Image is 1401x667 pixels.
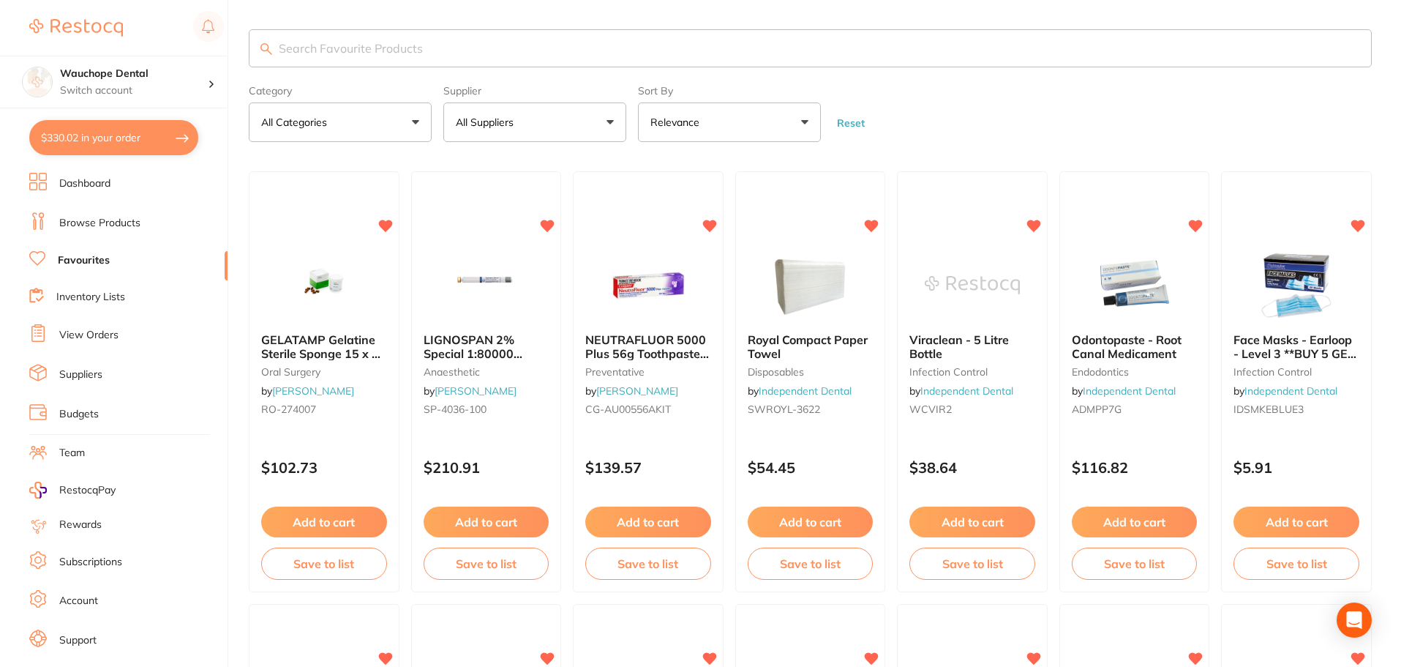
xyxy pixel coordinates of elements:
button: Add to cart [909,507,1035,537]
img: GELATAMP Gelatine Sterile Sponge 15 x 7 x 7mm Tub of 50 [277,248,372,321]
button: Save to list [424,548,549,580]
button: Add to cart [748,507,874,537]
span: WCVIR2 [909,403,952,416]
small: endodontics [1072,366,1198,378]
button: Save to list [1072,548,1198,580]
img: NEUTRAFLUOR 5000 Plus 56g Toothpaste Box 12 with Labels [601,248,696,321]
a: Subscriptions [59,555,122,570]
img: Royal Compact Paper Towel [762,248,857,321]
b: GELATAMP Gelatine Sterile Sponge 15 x 7 x 7mm Tub of 50 [261,333,387,360]
span: by [261,384,354,398]
button: Save to list [585,548,711,580]
span: LIGNOSPAN 2% Special 1:80000 [MEDICAL_DATA] 2.2ml 2xBox 50 [424,332,524,387]
span: GELATAMP Gelatine Sterile Sponge 15 x 7 x 7mm Tub of 50 [261,332,380,374]
span: RO-274007 [261,403,316,416]
small: disposables [748,366,874,378]
button: Relevance [638,103,821,142]
a: Dashboard [59,176,110,191]
small: anaesthetic [424,366,549,378]
a: View Orders [59,328,119,343]
button: Save to list [748,548,874,580]
a: [PERSON_NAME] [596,384,678,398]
span: by [1233,384,1337,398]
a: Team [59,446,85,461]
p: Switch account [60,83,208,98]
h4: Wauchope Dental [60,67,208,81]
button: Save to list [261,548,387,580]
img: Wauchope Dental [23,67,52,97]
span: NEUTRAFLUOR 5000 Plus 56g Toothpaste Box 12 with Labels [585,332,709,374]
button: Add to cart [585,507,711,537]
img: Odontopaste - Root Canal Medicament [1087,248,1182,321]
p: All Suppliers [456,115,519,130]
span: by [1072,384,1176,398]
a: [PERSON_NAME] [272,384,354,398]
a: Suppliers [59,368,102,382]
b: NEUTRAFLUOR 5000 Plus 56g Toothpaste Box 12 with Labels [585,333,711,360]
img: Viraclean - 5 Litre Bottle [925,248,1020,321]
button: $330.02 in your order [29,120,198,155]
a: [PERSON_NAME] [435,384,517,398]
span: SP-4036-100 [424,403,487,416]
p: $210.91 [424,459,549,476]
img: Restocq Logo [29,19,123,37]
small: preventative [585,366,711,378]
b: Viraclean - 5 Litre Bottle [909,333,1035,360]
span: Viraclean - 5 Litre Bottle [909,332,1009,360]
span: CG-AU00556AKIT [585,403,671,416]
input: Search Favourite Products [249,29,1372,67]
p: $5.91 [1233,459,1359,476]
p: Relevance [650,115,705,130]
a: Rewards [59,518,102,532]
span: RestocqPay [59,483,116,498]
a: RestocqPay [29,482,116,499]
a: Independent Dental [1083,384,1176,398]
span: by [748,384,852,398]
a: Independent Dental [759,384,852,398]
a: Budgets [59,407,99,422]
span: IDSMKEBLUE3 [1233,403,1304,416]
a: Favourites [58,253,110,268]
button: All Categories [249,103,432,142]
a: Account [59,594,98,608]
small: infection control [909,366,1035,378]
small: infection control [1233,366,1359,378]
label: Supplier [443,85,626,97]
span: ADMPP7G [1072,403,1122,416]
span: Odontopaste - Root Canal Medicament [1072,332,1182,360]
span: by [585,384,678,398]
a: Inventory Lists [56,290,125,305]
button: Add to cart [424,507,549,537]
b: Odontopaste - Root Canal Medicament [1072,333,1198,360]
b: Face Masks - Earloop - Level 3 **BUY 5 GET 1 FREE, BUY 30 GET 10 FREE** [1233,333,1359,360]
span: Face Masks - Earloop - Level 3 **BUY 5 GET 1 FREE, BUY 30 GET 10 FREE** [1233,332,1356,387]
p: $102.73 [261,459,387,476]
small: oral surgery [261,366,387,378]
label: Category [249,85,432,97]
a: Restocq Logo [29,11,123,45]
button: Add to cart [261,507,387,537]
span: SWROYL-3622 [748,403,820,416]
b: Royal Compact Paper Towel [748,333,874,360]
p: $54.45 [748,459,874,476]
a: Support [59,633,97,648]
button: All Suppliers [443,103,626,142]
button: Reset [833,116,869,130]
label: Sort By [638,85,821,97]
span: by [909,384,1013,398]
button: Save to list [1233,548,1359,580]
span: Royal Compact Paper Towel [748,332,868,360]
img: RestocqPay [29,482,47,499]
a: Independent Dental [920,384,1013,398]
p: $38.64 [909,459,1035,476]
a: Independent Dental [1244,384,1337,398]
b: LIGNOSPAN 2% Special 1:80000 adrenalin 2.2ml 2xBox 50 [424,333,549,360]
p: $116.82 [1072,459,1198,476]
img: Face Masks - Earloop - Level 3 **BUY 5 GET 1 FREE, BUY 30 GET 10 FREE** [1249,248,1344,321]
div: Open Intercom Messenger [1337,603,1372,638]
p: All Categories [261,115,333,130]
img: LIGNOSPAN 2% Special 1:80000 adrenalin 2.2ml 2xBox 50 [438,248,533,321]
button: Add to cart [1233,507,1359,537]
span: by [424,384,517,398]
button: Add to cart [1072,507,1198,537]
